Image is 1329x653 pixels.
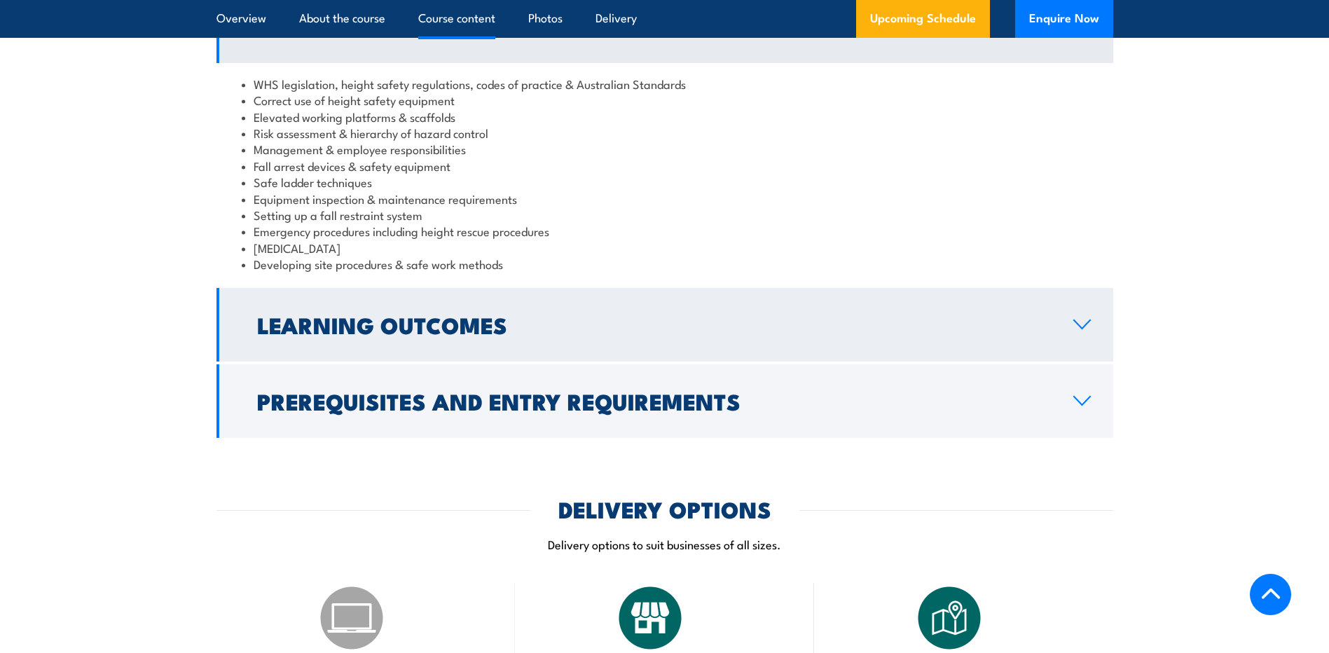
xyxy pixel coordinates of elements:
li: [MEDICAL_DATA] [242,240,1088,256]
h2: Prerequisites and Entry Requirements [257,391,1051,411]
li: Setting up a fall restraint system [242,207,1088,223]
li: Management & employee responsibilities [242,141,1088,157]
li: Elevated working platforms & scaffolds [242,109,1088,125]
li: Correct use of height safety equipment [242,92,1088,108]
li: Equipment inspection & maintenance requirements [242,191,1088,207]
li: Fall arrest devices & safety equipment [242,158,1088,174]
li: Emergency procedures including height rescue procedures [242,223,1088,239]
li: Risk assessment & hierarchy of hazard control [242,125,1088,141]
h2: DELIVERY OPTIONS [558,499,771,518]
li: Developing site procedures & safe work methods [242,256,1088,272]
h2: Learning Outcomes [257,315,1051,334]
a: Learning Outcomes [216,288,1113,362]
p: Delivery options to suit businesses of all sizes. [216,536,1113,552]
li: Safe ladder techniques [242,174,1088,190]
a: Prerequisites and Entry Requirements [216,364,1113,438]
li: WHS legislation, height safety regulations, codes of practice & Australian Standards [242,76,1088,92]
